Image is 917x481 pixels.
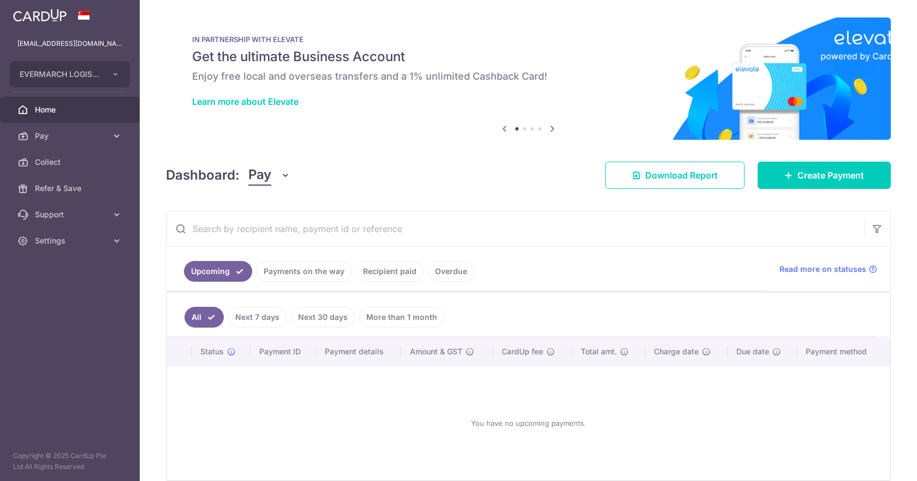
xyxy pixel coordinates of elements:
[758,162,891,189] a: Create Payment
[359,307,444,328] a: More than 1 month
[779,264,877,275] a: Read more on statuses
[166,165,240,185] h4: Dashboard:
[192,96,299,107] a: Learn more about Elevate
[736,346,769,357] span: Due date
[35,235,107,246] span: Settings
[35,104,107,115] span: Home
[166,17,891,140] img: Renovation banner
[605,162,745,189] a: Download Report
[581,346,617,357] span: Total amt.
[20,69,100,80] span: EVERMARCH LOGISTICS (S) PTE LTD
[35,183,107,194] span: Refer & Save
[184,261,252,282] a: Upcoming
[192,48,865,66] h5: Get the ultimate Business Account
[502,346,543,357] span: CardUp fee
[180,375,877,471] div: You have no upcoming payments.
[10,61,130,87] button: EVERMARCH LOGISTICS (S) PTE LTD
[192,35,865,44] p: IN PARTNERSHIP WITH ELEVATE
[228,307,287,328] a: Next 7 days
[257,261,352,282] a: Payments on the way
[356,261,424,282] a: Recipient paid
[645,169,718,182] span: Download Report
[797,337,890,366] th: Payment method
[428,261,474,282] a: Overdue
[35,209,107,220] span: Support
[248,165,290,186] button: Pay
[35,130,107,141] span: Pay
[410,346,462,357] span: Amount & GST
[248,165,271,186] span: Pay
[192,70,865,83] h6: Enjoy free local and overseas transfers and a 1% unlimited Cashback Card!
[291,307,355,328] a: Next 30 days
[13,9,67,22] img: CardUp
[797,169,864,182] span: Create Payment
[166,211,864,246] input: Search by recipient name, payment id or reference
[654,346,699,357] span: Charge date
[316,337,401,366] th: Payment details
[251,337,316,366] th: Payment ID
[17,38,122,49] p: [EMAIL_ADDRESS][DOMAIN_NAME]
[779,264,866,275] span: Read more on statuses
[184,307,224,328] a: All
[35,157,107,168] span: Collect
[200,346,224,357] span: Status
